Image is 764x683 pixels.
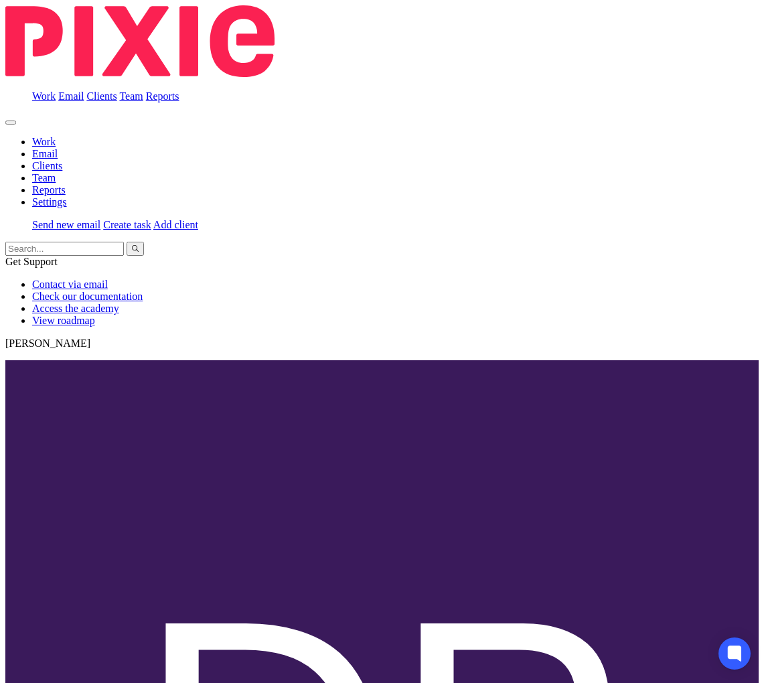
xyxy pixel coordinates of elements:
[32,196,67,208] a: Settings
[153,219,198,230] a: Add client
[32,279,108,290] a: Contact via email
[32,219,100,230] a: Send new email
[5,5,275,77] img: Pixie
[32,184,66,196] a: Reports
[127,242,144,256] button: Search
[32,315,95,326] a: View roadmap
[58,90,84,102] a: Email
[119,90,143,102] a: Team
[103,219,151,230] a: Create task
[32,90,56,102] a: Work
[32,136,56,147] a: Work
[146,90,179,102] a: Reports
[5,242,124,256] input: Search
[32,160,62,171] a: Clients
[5,337,759,350] p: [PERSON_NAME]
[32,303,119,314] a: Access the academy
[32,172,56,183] a: Team
[86,90,117,102] a: Clients
[32,291,143,302] a: Check our documentation
[32,148,58,159] a: Email
[5,256,58,267] span: Get Support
